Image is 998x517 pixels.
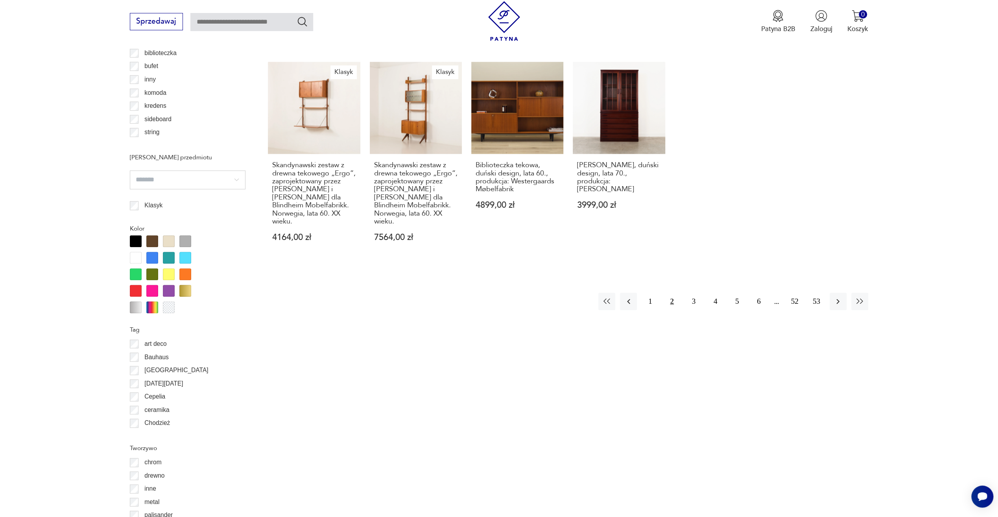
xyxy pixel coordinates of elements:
img: Patyna - sklep z meblami i dekoracjami vintage [484,1,524,41]
p: 4164,00 zł [272,233,356,242]
button: 2 [664,293,681,310]
a: Ikona medaluPatyna B2B [761,10,795,33]
p: Cepelia [144,391,165,402]
button: Sprzedawaj [130,13,183,30]
p: [GEOGRAPHIC_DATA] [144,365,208,375]
p: inne [144,484,156,494]
h3: Biblioteczka tekowa, duński design, lata 60., produkcja: Westergaards Møbelfabrik [476,161,559,194]
a: KlasykSkandynawski zestaw z drewna tekowego „Ergo”, zaprojektowany przez Johna Texmona i Einara B... [370,62,462,260]
button: 3 [685,293,702,310]
p: Kolor [130,223,245,234]
button: 5 [729,293,745,310]
h3: Skandynawski zestaw z drewna tekowego „Ergo”, zaprojektowany przez [PERSON_NAME] i [PERSON_NAME] ... [374,161,457,225]
p: Tworzywo [130,443,245,453]
a: Biblioteczka tekowa, duński design, lata 60., produkcja: Westergaards MøbelfabrikBiblioteczka tek... [471,62,563,260]
p: komoda [144,88,166,98]
p: [PERSON_NAME] przedmiotu [130,152,245,162]
img: Ikona medalu [772,10,784,22]
p: Ćmielów [144,431,168,441]
p: witryna [144,140,164,151]
a: Witryna mahoniowa, duński design, lata 70., produkcja: Dania[PERSON_NAME], duński design, lata 70... [573,62,665,260]
img: Ikonka użytkownika [815,10,827,22]
p: Patyna B2B [761,24,795,33]
button: Zaloguj [810,10,832,33]
button: 1 [642,293,659,310]
p: Koszyk [847,24,868,33]
button: Patyna B2B [761,10,795,33]
p: string [144,127,159,137]
p: chrom [144,457,161,467]
p: Tag [130,325,245,335]
p: Klasyk [144,200,162,210]
button: 52 [786,293,803,310]
button: Szukaj [297,16,308,27]
a: Sprzedawaj [130,19,183,25]
p: Chodzież [144,418,170,428]
p: metal [144,497,159,507]
p: kredens [144,101,166,111]
h3: [PERSON_NAME], duński design, lata 70., produkcja: [PERSON_NAME] [577,161,661,194]
p: art deco [144,339,166,349]
a: KlasykSkandynawski zestaw z drewna tekowego „Ergo”, zaprojektowany przez Johna Texmona i Einara B... [268,62,360,260]
h3: Skandynawski zestaw z drewna tekowego „Ergo”, zaprojektowany przez [PERSON_NAME] i [PERSON_NAME] ... [272,161,356,225]
button: 0Koszyk [847,10,868,33]
p: inny [144,74,156,85]
p: Zaloguj [810,24,832,33]
p: 7564,00 zł [374,233,457,242]
button: 6 [750,293,767,310]
p: [DATE][DATE] [144,379,183,389]
p: biblioteczka [144,48,176,58]
p: sideboard [144,114,172,124]
div: 0 [859,10,867,18]
iframe: Smartsupp widget button [971,486,993,508]
p: Bauhaus [144,352,169,362]
p: drewno [144,471,164,481]
button: 53 [808,293,825,310]
p: 3999,00 zł [577,201,661,209]
p: bufet [144,61,158,71]
p: ceramika [144,405,169,415]
button: 4 [707,293,724,310]
p: 4899,00 zł [476,201,559,209]
img: Ikona koszyka [852,10,864,22]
